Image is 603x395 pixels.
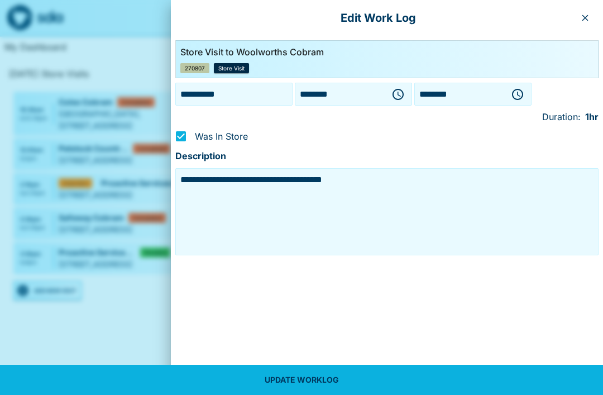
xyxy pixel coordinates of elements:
p: Edit Work Log [180,9,576,27]
p: Duration: [542,110,581,123]
h6: Description [175,148,599,164]
input: Choose time, selected time is 2:30 PM [298,85,382,103]
input: Choose date, selected date is 15 Sep 2025 [178,85,290,103]
input: Choose time, selected time is 3:30 PM [417,85,502,103]
span: Store Visit [218,65,245,71]
p: Store Visit to Woolworths Cobram [180,45,589,59]
span: Was In Store [195,130,248,143]
p: 1hr [585,110,599,125]
span: 270807 [185,65,205,71]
